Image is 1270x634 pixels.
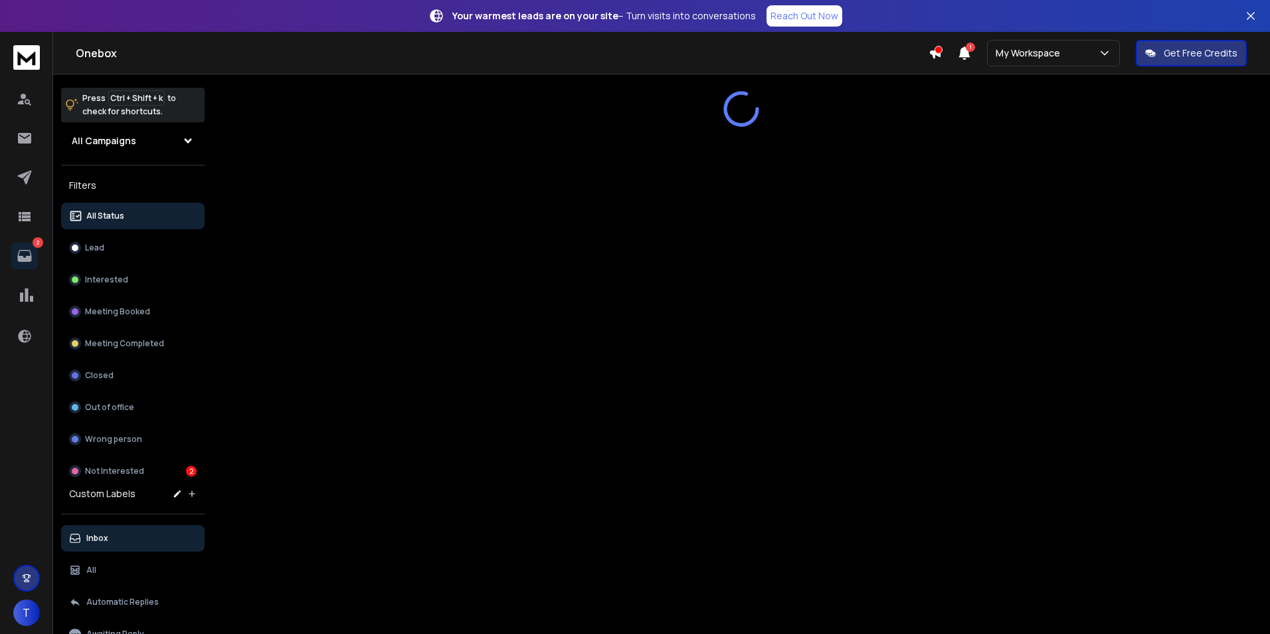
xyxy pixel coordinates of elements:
[69,487,136,500] h3: Custom Labels
[771,9,838,23] p: Reach Out Now
[82,92,176,118] p: Press to check for shortcuts.
[86,211,124,221] p: All Status
[108,90,165,106] span: Ctrl + Shift + k
[186,466,197,476] div: 2
[72,134,136,148] h1: All Campaigns
[61,525,205,552] button: Inbox
[33,237,43,248] p: 2
[61,203,205,229] button: All Status
[61,394,205,421] button: Out of office
[61,235,205,261] button: Lead
[85,274,128,285] p: Interested
[85,338,164,349] p: Meeting Completed
[86,533,108,544] p: Inbox
[61,589,205,615] button: Automatic Replies
[13,599,40,626] button: T
[61,176,205,195] h3: Filters
[1136,40,1247,66] button: Get Free Credits
[61,298,205,325] button: Meeting Booked
[85,243,104,253] p: Lead
[85,434,142,445] p: Wrong person
[61,266,205,293] button: Interested
[85,370,114,381] p: Closed
[11,243,38,269] a: 2
[85,466,144,476] p: Not Interested
[966,43,975,52] span: 1
[452,9,618,22] strong: Your warmest leads are on your site
[13,45,40,70] img: logo
[61,330,205,357] button: Meeting Completed
[86,565,96,576] p: All
[452,9,756,23] p: – Turn visits into conversations
[61,458,205,484] button: Not Interested2
[61,128,205,154] button: All Campaigns
[1164,47,1237,60] p: Get Free Credits
[85,402,134,413] p: Out of office
[61,426,205,453] button: Wrong person
[767,5,842,27] a: Reach Out Now
[61,362,205,389] button: Closed
[85,306,150,317] p: Meeting Booked
[61,557,205,583] button: All
[76,45,929,61] h1: Onebox
[86,597,159,607] p: Automatic Replies
[996,47,1065,60] p: My Workspace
